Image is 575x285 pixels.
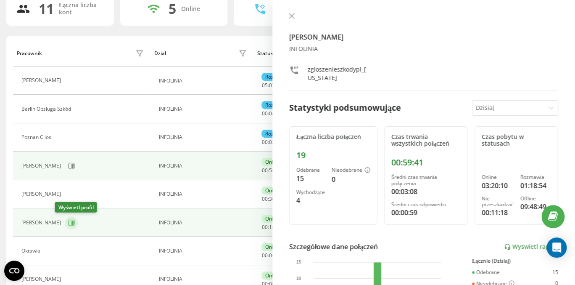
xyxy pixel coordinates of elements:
div: Online [181,5,200,13]
div: Online [482,174,514,180]
div: Offline [520,196,551,202]
div: Czas pobytu w statusach [482,133,551,148]
div: [PERSON_NAME] [21,276,63,282]
h4: [PERSON_NAME] [289,32,558,42]
span: 00 [261,224,267,231]
div: Status [257,51,273,56]
div: : : [261,253,282,258]
div: Nieodebrane [332,167,370,174]
div: INFOLINIA [159,220,249,226]
div: Online [261,243,283,251]
div: Online [261,215,283,223]
text: 10 [296,276,301,281]
div: 15 [552,269,558,275]
div: Wychodzące [296,189,325,195]
div: : : [261,139,282,145]
div: 19 [296,150,370,160]
span: 04 [269,110,274,117]
div: Odebrane [472,269,500,275]
span: 14 [269,224,274,231]
div: Oktawia [21,248,42,254]
div: INFOLINIA [159,276,249,282]
div: 03:20:10 [482,181,514,191]
div: Czas trwania wszystkich połączeń [391,133,461,148]
div: : : [261,111,282,117]
div: 15 [296,173,325,184]
div: 00:59:41 [391,157,461,168]
span: 07 [269,82,274,89]
div: Łączna liczba kont [59,2,104,16]
div: Odebrane [296,167,325,173]
div: Łączna liczba połączeń [296,133,370,141]
div: INFOLINIA [159,134,249,140]
div: Rozmawia [261,101,292,109]
div: 00:00:59 [391,208,461,218]
div: 00:03:08 [391,186,461,197]
span: 00 [261,139,267,146]
a: Wyświetl raport [504,243,558,250]
div: INFOLINIA [159,163,249,169]
div: 09:48:49 [520,202,551,212]
div: Wyświetl profil [55,202,97,213]
button: Open CMP widget [4,261,24,281]
text: 15 [296,260,301,265]
div: Średni czas trwania połączenia [391,174,461,186]
div: Szczegółowe dane połączeń [289,242,378,252]
div: Łącznie (Dzisiaj) [472,258,558,264]
div: Poznan Clios [21,134,53,140]
div: Online [261,158,283,166]
div: : : [261,224,282,230]
span: 00 [261,195,267,202]
div: Berlin Obsługa Szkód [21,106,73,112]
div: 4 [296,195,325,205]
div: [PERSON_NAME] [21,191,63,197]
div: : : [261,196,282,202]
div: Dział [154,51,166,56]
div: INFOLINIA [289,45,558,53]
div: INFOLINIA [159,78,249,84]
div: Średni czas odpowiedzi [391,202,461,208]
div: 11 [39,1,54,17]
div: Nie przeszkadzać [482,196,514,208]
div: Open Intercom Messenger [546,237,567,258]
span: 05 [261,82,267,89]
div: : : [261,168,282,173]
div: Statystyki podsumowujące [289,101,401,114]
div: [PERSON_NAME] [21,163,63,169]
div: 0 [332,174,370,184]
span: 54 [269,167,274,174]
div: INFOLINIA [159,191,249,197]
div: [PERSON_NAME] [21,77,63,83]
span: 00 [261,167,267,174]
div: INFOLINIA [159,248,249,254]
div: INFOLINIA [159,106,249,112]
span: 03 [269,139,274,146]
div: Rozmawia [261,73,292,81]
div: : : [261,83,282,88]
span: 04 [269,252,274,259]
div: [PERSON_NAME] [21,220,63,226]
div: Rozmawia [520,174,551,180]
div: 5 [168,1,176,17]
div: Rozmawia [261,130,292,138]
div: zgloszenieszkodypl_[US_STATE] [308,65,368,82]
div: Pracownik [17,51,42,56]
span: 00 [261,252,267,259]
div: 01:18:54 [520,181,551,191]
div: Online [261,272,283,280]
span: 00 [261,110,267,117]
span: 30 [269,195,274,202]
div: 00:11:18 [482,208,514,218]
div: Online [261,186,283,194]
